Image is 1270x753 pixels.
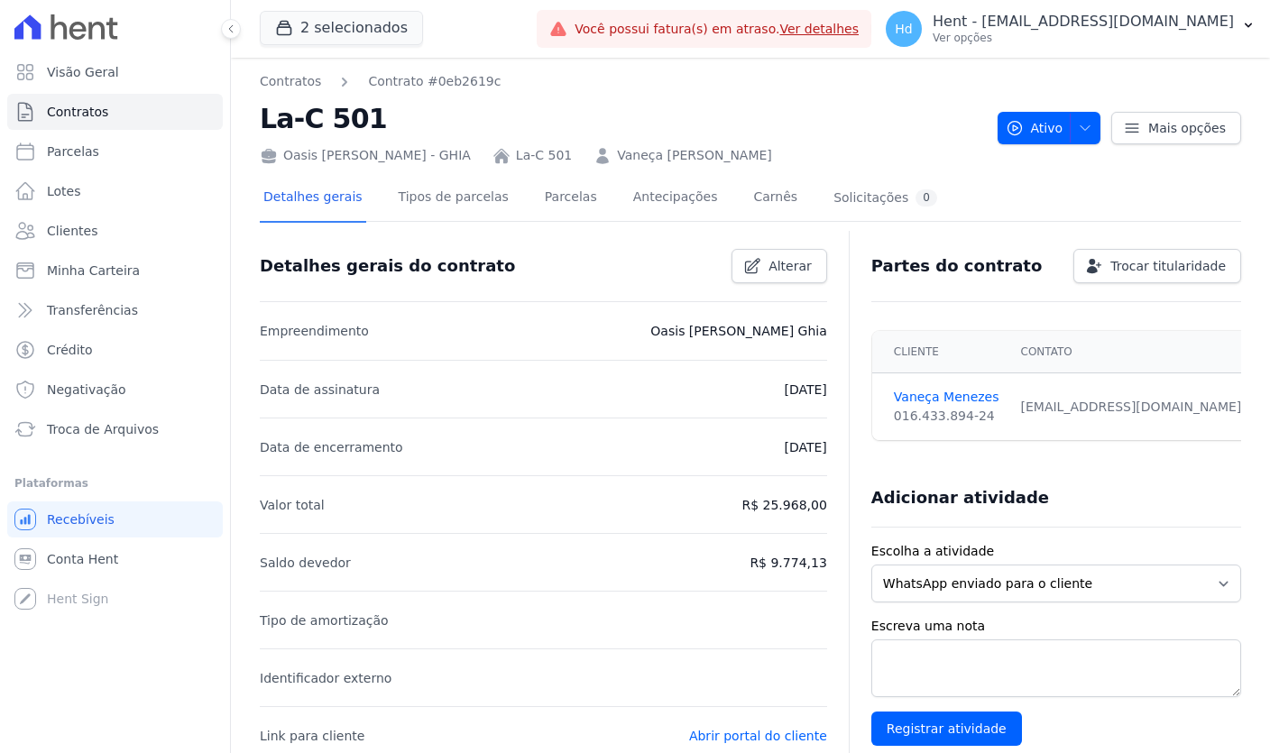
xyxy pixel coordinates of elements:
[750,175,801,223] a: Carnês
[7,94,223,130] a: Contratos
[516,146,572,165] a: La-C 501
[779,22,859,36] a: Ver detalhes
[260,379,380,400] p: Data de assinatura
[650,320,826,342] p: Oasis [PERSON_NAME] Ghia
[260,72,501,91] nav: Breadcrumb
[750,552,826,574] p: R$ 9.774,13
[47,341,93,359] span: Crédito
[14,473,216,494] div: Plataformas
[871,255,1043,277] h3: Partes do contrato
[1021,398,1260,417] div: [EMAIL_ADDRESS][DOMAIN_NAME]
[47,63,119,81] span: Visão Geral
[7,133,223,170] a: Parcelas
[871,542,1241,561] label: Escolha a atividade
[260,255,515,277] h3: Detalhes gerais do contrato
[260,175,366,223] a: Detalhes gerais
[260,146,471,165] div: Oasis [PERSON_NAME] - GHIA
[830,175,941,223] a: Solicitações0
[895,23,912,35] span: Hd
[998,112,1101,144] button: Ativo
[872,331,1010,373] th: Cliente
[575,20,859,39] span: Você possui fatura(s) em atraso.
[768,257,812,275] span: Alterar
[1111,112,1241,144] a: Mais opções
[916,189,937,207] div: 0
[933,31,1234,45] p: Ver opções
[7,541,223,577] a: Conta Hent
[894,407,999,426] div: 016.433.894-24
[1073,249,1241,283] a: Trocar titularidade
[7,292,223,328] a: Transferências
[368,72,501,91] a: Contrato #0eb2619c
[7,411,223,447] a: Troca de Arquivos
[784,436,826,458] p: [DATE]
[933,13,1234,31] p: Hent - [EMAIL_ADDRESS][DOMAIN_NAME]
[47,420,159,438] span: Troca de Arquivos
[47,222,97,240] span: Clientes
[47,550,118,568] span: Conta Hent
[7,173,223,209] a: Lotes
[47,381,126,399] span: Negativação
[541,175,601,223] a: Parcelas
[260,320,369,342] p: Empreendimento
[732,249,827,283] a: Alterar
[260,610,389,631] p: Tipo de amortização
[47,301,138,319] span: Transferências
[833,189,937,207] div: Solicitações
[689,729,827,743] a: Abrir portal do cliente
[741,494,826,516] p: R$ 25.968,00
[617,146,772,165] a: Vaneça [PERSON_NAME]
[47,262,140,280] span: Minha Carteira
[7,332,223,368] a: Crédito
[7,253,223,289] a: Minha Carteira
[894,388,999,407] a: Vaneça Menezes
[260,72,983,91] nav: Breadcrumb
[871,4,1270,54] button: Hd Hent - [EMAIL_ADDRESS][DOMAIN_NAME] Ver opções
[47,182,81,200] span: Lotes
[260,725,364,747] p: Link para cliente
[871,617,1241,636] label: Escreva uma nota
[784,379,826,400] p: [DATE]
[260,494,325,516] p: Valor total
[47,103,108,121] span: Contratos
[7,54,223,90] a: Visão Geral
[47,510,115,528] span: Recebíveis
[260,552,351,574] p: Saldo devedor
[7,501,223,537] a: Recebíveis
[260,436,403,458] p: Data de encerramento
[1006,112,1063,144] span: Ativo
[47,142,99,161] span: Parcelas
[871,487,1049,509] h3: Adicionar atividade
[7,372,223,408] a: Negativação
[1148,119,1226,137] span: Mais opções
[260,667,391,689] p: Identificador externo
[395,175,512,223] a: Tipos de parcelas
[260,98,983,139] h2: La-C 501
[1110,257,1226,275] span: Trocar titularidade
[7,213,223,249] a: Clientes
[260,72,321,91] a: Contratos
[871,712,1022,746] input: Registrar atividade
[630,175,722,223] a: Antecipações
[260,11,423,45] button: 2 selecionados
